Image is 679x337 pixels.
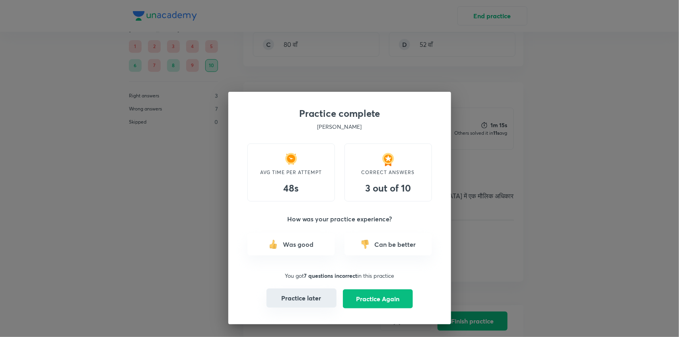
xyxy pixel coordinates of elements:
[256,182,327,194] h3: 48s
[353,169,424,176] p: CORRECT ANSWERS
[247,214,432,224] h5: How was your practice experience?
[353,182,424,194] h3: 3 out of 10
[283,240,313,249] p: Was good
[283,152,299,168] img: time taken
[247,108,432,119] h3: Practice complete
[267,289,337,308] button: Practice later
[380,152,396,168] img: medal
[256,169,327,176] p: AVG TIME PER ATTEMPT
[375,240,416,249] p: Can be better
[360,240,370,249] img: feedback-icon
[268,240,278,249] img: feedback-icon
[343,289,413,308] button: Practice Again
[304,272,357,279] strong: 7 questions incorrect
[247,122,432,131] p: [PERSON_NAME]
[247,271,432,280] p: You got in this practice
